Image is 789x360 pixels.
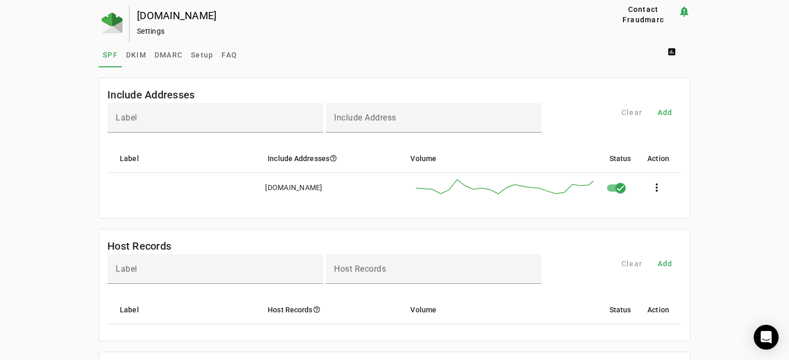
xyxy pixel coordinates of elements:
mat-header-cell: Label [107,295,259,324]
a: FAQ [217,42,241,67]
a: DMARC [150,42,187,67]
mat-header-cell: Action [639,295,682,324]
div: [DOMAIN_NAME] [137,10,575,21]
button: Contact Fraudmarc [608,5,678,24]
mat-label: Host Records [334,264,386,274]
img: Fraudmarc Logo [102,12,122,33]
mat-icon: notification_important [678,5,690,18]
mat-label: Label [116,113,137,123]
span: DMARC [155,51,183,59]
a: SPF [99,42,122,67]
mat-header-cell: Include Addresses [259,144,402,173]
div: Open Intercom Messenger [754,325,779,350]
span: SPF [103,51,118,59]
div: Settings [137,26,575,36]
fm-list-table: Host Records [99,229,690,341]
span: Contact Fraudmarc [613,4,674,25]
button: Add [648,103,682,122]
span: Add [658,258,673,269]
button: Add [648,254,682,273]
mat-header-cell: Host Records [259,295,402,324]
span: FAQ [222,51,237,59]
mat-header-cell: Label [107,144,259,173]
a: Setup [187,42,217,67]
mat-header-cell: Status [601,295,640,324]
span: Setup [191,51,213,59]
mat-card-title: Host Records [107,238,171,254]
mat-header-cell: Status [601,144,640,173]
i: help_outline [329,154,337,162]
span: Add [658,107,673,118]
a: DKIM [122,42,150,67]
i: help_outline [313,306,321,313]
span: DKIM [126,51,146,59]
mat-header-cell: Action [639,144,682,173]
mat-header-cell: Volume [402,295,601,324]
mat-label: Label [116,264,137,274]
mat-label: Include Address [334,113,396,123]
mat-header-cell: Volume [402,144,601,173]
fm-list-table: Include Addresses [99,78,690,219]
mat-card-title: Include Addresses [107,87,195,103]
div: [DOMAIN_NAME] [265,182,322,193]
